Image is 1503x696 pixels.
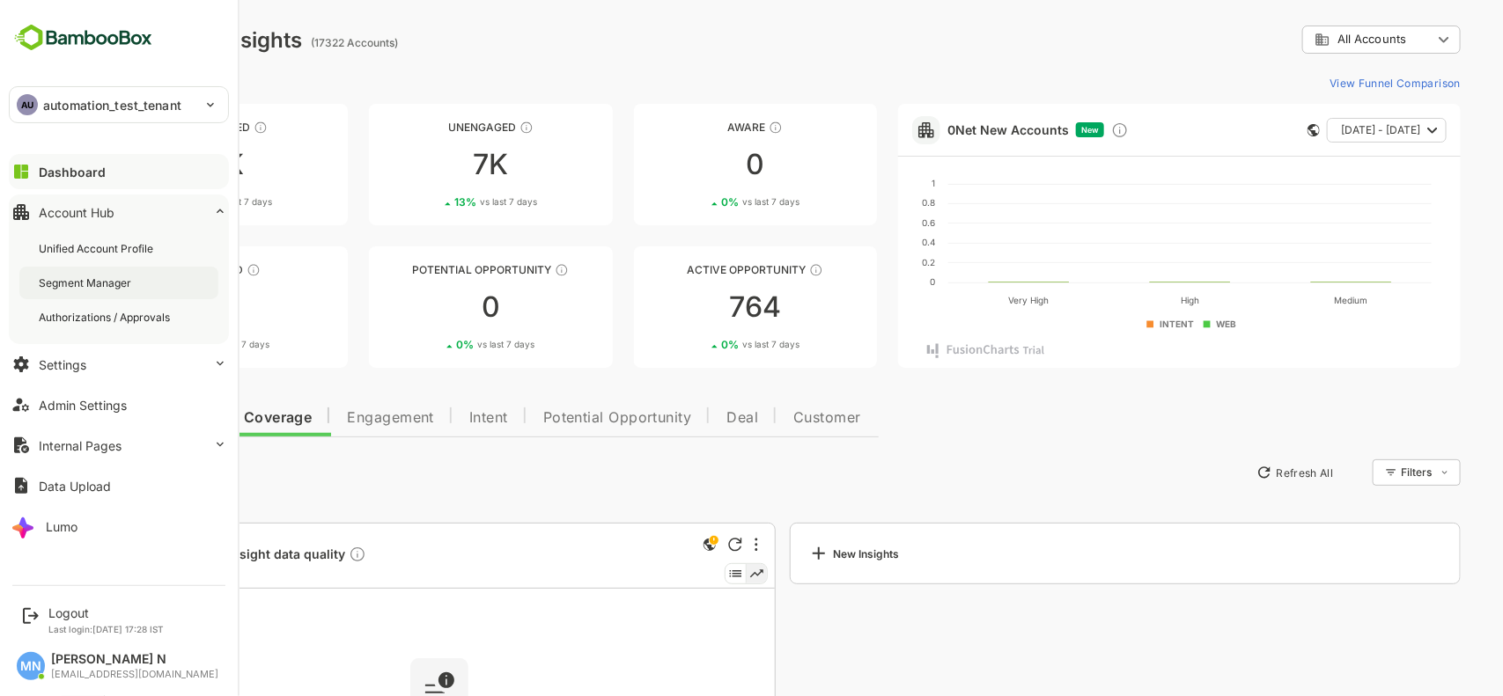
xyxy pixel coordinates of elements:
[1119,295,1138,306] text: High
[51,669,218,680] div: [EMAIL_ADDRESS][DOMAIN_NAME]
[42,150,286,179] div: 9K
[458,121,472,135] div: These accounts have not shown enough engagement and need nurturing
[408,411,446,425] span: Intent
[48,624,164,634] p: Last login: [DATE] 17:28 IST
[707,121,721,135] div: These accounts have just entered the buying cycle and need further nurturing
[42,27,240,53] div: Dashboard Insights
[46,519,77,534] div: Lumo
[947,295,988,306] text: Very High
[39,398,127,413] div: Admin Settings
[728,523,1400,584] a: New Insights
[860,237,873,247] text: 0.4
[39,165,106,179] div: Dashboard
[860,197,873,208] text: 0.8
[732,411,799,425] span: Customer
[9,387,229,422] button: Admin Settings
[747,543,838,564] div: New Insights
[572,121,816,134] div: Aware
[39,205,114,220] div: Account Hub
[572,246,816,368] a: Active OpportunityThese accounts have open opportunities which might be at any of the Sales Stage...
[9,428,229,463] button: Internal Pages
[153,195,210,209] span: vs last 7 days
[307,150,551,179] div: 7K
[667,538,681,552] div: Refresh
[1273,295,1307,305] text: Medium
[1337,457,1399,488] div: Filters
[307,104,551,225] a: UnengagedThese accounts have not shown enough engagement and need nurturing7K13%vs last 7 days
[39,310,173,325] div: Authorizations / Approvals
[418,195,475,209] span: vs last 7 days
[39,275,135,290] div: Segment Manager
[192,121,206,135] div: These accounts have not been engaged with for a defined time period
[1187,458,1279,487] button: Refresh All
[93,546,305,566] span: 0 Accounts Insight data quality
[1246,124,1258,136] div: This card does not support filter and segments
[393,195,475,209] div: 13 %
[43,96,181,114] p: automation_test_tenant
[39,241,157,256] div: Unified Account Profile
[9,154,229,189] button: Dashboard
[637,534,659,558] div: This is a global insight. Segment selection is not applicable for this view
[307,246,551,368] a: Potential OpportunityThese accounts are MQAs and can be passed on to Inside Sales00%vs last 7 days
[665,411,696,425] span: Deal
[9,509,229,544] button: Lumo
[868,276,873,287] text: 0
[17,94,38,115] div: AU
[1279,119,1359,142] span: [DATE] - [DATE]
[287,546,305,566] div: Description not present
[681,338,738,351] span: vs last 7 days
[1155,319,1175,329] text: WEB
[416,338,473,351] span: vs last 7 days
[9,347,229,382] button: Settings
[307,121,551,134] div: Unengaged
[1265,118,1385,143] button: [DATE] - [DATE]
[285,411,372,425] span: Engagement
[42,121,286,134] div: Unreached
[42,263,286,276] div: Engaged
[60,411,250,425] span: Data Quality and Coverage
[1339,465,1371,479] div: Filters
[693,538,696,552] div: More
[748,263,762,277] div: These accounts have open opportunities which might be at any of the Sales Stages
[572,293,816,321] div: 764
[48,605,164,620] div: Logout
[1253,32,1371,48] div: All Accounts
[493,263,507,277] div: These accounts are MQAs and can be passed on to Inside Sales
[870,178,873,188] text: 1
[39,357,86,372] div: Settings
[51,652,218,667] div: [PERSON_NAME] N
[659,338,738,351] div: 0 %
[9,194,229,230] button: Account Hub
[1261,69,1399,97] button: View Funnel Comparison
[1241,23,1399,57] div: All Accounts
[860,217,873,228] text: 0.6
[185,263,199,277] div: These accounts are warm, further nurturing would qualify them to MQAs
[39,479,111,494] div: Data Upload
[17,652,45,680] div: MN
[482,411,630,425] span: Potential Opportunity
[886,122,1007,137] a: 0Net New Accounts
[9,468,229,503] button: Data Upload
[307,293,551,321] div: 0
[10,87,228,122] div: AUautomation_test_tenant
[394,338,473,351] div: 0 %
[307,263,551,276] div: Potential Opportunity
[572,104,816,225] a: AwareThese accounts have just entered the buying cycle and need further nurturing00%vs last 7 days
[249,36,342,49] ag: (17322 Accounts)
[1276,33,1345,46] span: All Accounts
[128,195,210,209] div: 31 %
[860,257,873,267] text: 0.2
[572,263,816,276] div: Active Opportunity
[42,293,286,321] div: 0
[42,104,286,225] a: UnreachedThese accounts have not been engaged with for a defined time period9K31%vs last 7 days
[151,338,208,351] span: vs last 7 days
[1050,121,1067,139] div: Discover new ICP-fit accounts showing engagement — via intent surges, anonymous website visits, L...
[129,338,208,351] div: 0 %
[39,438,122,453] div: Internal Pages
[42,457,171,488] button: New Insights
[42,246,286,368] a: EngagedThese accounts are warm, further nurturing would qualify them to MQAs00%vs last 7 days
[681,195,738,209] span: vs last 7 days
[572,150,816,179] div: 0
[93,546,312,566] a: 0 Accounts Insight data qualityDescription not present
